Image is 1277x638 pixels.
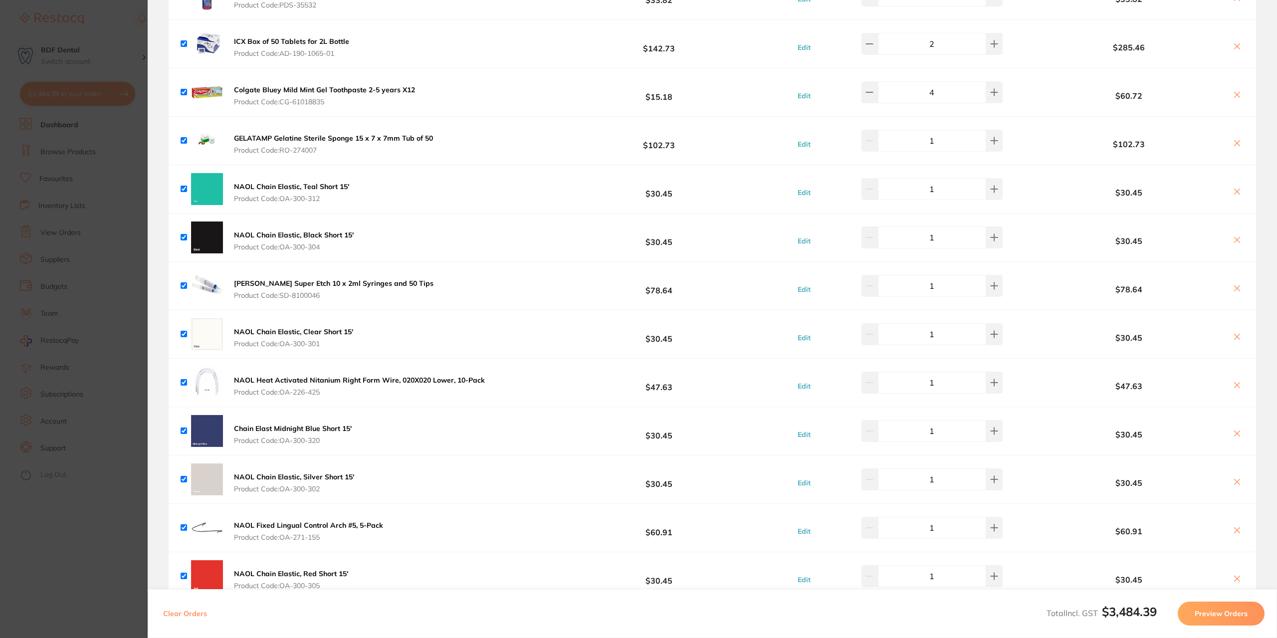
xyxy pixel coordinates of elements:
button: Edit [795,430,814,439]
img: bTI5MWlkbQ [191,221,223,253]
button: Edit [795,285,814,294]
img: dzd6eXliNg [191,125,223,157]
button: Edit [795,333,814,342]
b: $30.45 [1032,188,1226,197]
b: NAOL Chain Elastic, Black Short 15' [234,230,354,239]
img: cGdiN3g1aA [191,318,223,350]
button: GELATAMP Gelatine Sterile Sponge 15 x 7 x 7mm Tub of 50 Product Code:RO-274007 [231,134,436,155]
b: $47.63 [1032,382,1226,391]
button: Colgate Bluey Mild Mint Gel Toothpaste 2-5 years X12 Product Code:CG-61018835 [231,85,418,106]
img: MjdjcjJwaQ [191,415,223,447]
span: Total Incl. GST [1047,608,1157,618]
b: Chain Elast Midnight Blue Short 15' [234,424,352,433]
button: Edit [795,43,814,52]
span: Product Code: OA-300-305 [234,582,348,590]
b: $285.46 [1032,43,1226,52]
b: $30.45 [553,470,765,488]
b: $30.45 [1032,236,1226,245]
b: $30.45 [1032,478,1226,487]
b: $102.73 [553,131,765,150]
button: Preview Orders [1178,602,1265,626]
button: Chain Elast Midnight Blue Short 15' Product Code:OA-300-320 [231,424,355,445]
b: Colgate Bluey Mild Mint Gel Toothpaste 2-5 years X12 [234,85,415,94]
b: $78.64 [1032,285,1226,294]
b: NAOL Heat Activated Nitanium Right Form Wire, 020X020 Lower, 10-Pack [234,376,485,385]
b: [PERSON_NAME] Super Etch 10 x 2ml Syringes and 50 Tips [234,279,433,288]
span: Product Code: RO-274007 [234,146,433,154]
b: $142.73 [553,34,765,53]
b: $30.45 [553,325,765,343]
b: $3,484.39 [1102,604,1157,619]
img: OXQ5MnIybw [191,560,223,592]
img: bDZ3ZGxxZw [191,76,223,108]
button: NAOL Heat Activated Nitanium Right Form Wire, 020X020 Lower, 10-Pack Product Code:OA-226-425 [231,376,488,397]
img: dTd1aWo1cg [191,367,223,399]
button: NAOL Chain Elastic, Clear Short 15' Product Code:OA-300-301 [231,327,356,348]
b: NAOL Chain Elastic, Red Short 15' [234,569,348,578]
span: Product Code: OA-300-302 [234,485,354,493]
button: NAOL Chain Elastic, Teal Short 15' Product Code:OA-300-312 [231,182,352,203]
b: $30.45 [553,180,765,198]
span: Product Code: PDS-35532 [234,1,456,9]
b: GELATAMP Gelatine Sterile Sponge 15 x 7 x 7mm Tub of 50 [234,134,433,143]
button: NAOL Fixed Lingual Control Arch #5, 5-Pack Product Code:OA-271-155 [231,521,386,542]
button: Edit [795,382,814,391]
button: Clear Orders [160,602,210,626]
b: $47.63 [553,373,765,392]
b: $30.45 [1032,575,1226,584]
span: Product Code: CG-61018835 [234,98,415,106]
b: $60.91 [1032,527,1226,536]
span: Product Code: OA-271-155 [234,533,383,541]
span: Product Code: OA-226-425 [234,388,485,396]
button: NAOL Chain Elastic, Silver Short 15' Product Code:OA-300-302 [231,472,357,493]
button: Edit [795,140,814,149]
b: $30.45 [553,567,765,585]
b: NAOL Fixed Lingual Control Arch #5, 5-Pack [234,521,383,530]
b: NAOL Chain Elastic, Clear Short 15' [234,327,353,336]
b: $102.73 [1032,140,1226,149]
b: ICX Box of 50 Tablets for 2L Bottle [234,37,349,46]
img: dzJuNG4zaw [191,173,223,205]
b: NAOL Chain Elastic, Silver Short 15' [234,472,354,481]
button: Edit [795,236,814,245]
span: Product Code: OA-300-312 [234,195,349,203]
span: Product Code: SD-8100046 [234,291,433,299]
img: bWo5d2Y5cw [191,463,223,495]
b: $30.45 [553,228,765,246]
b: NAOL Chain Elastic, Teal Short 15' [234,182,349,191]
button: NAOL Chain Elastic, Black Short 15' Product Code:OA-300-304 [231,230,357,251]
img: dHFicXZsdw [191,512,223,544]
span: Product Code: OA-300-320 [234,436,352,444]
img: ODJsOGxlZA [191,28,223,60]
button: Edit [795,575,814,584]
b: $60.91 [553,518,765,537]
span: Product Code: OA-300-301 [234,340,353,348]
button: [PERSON_NAME] Super Etch 10 x 2ml Syringes and 50 Tips Product Code:SD-8100046 [231,279,436,300]
span: Product Code: OA-300-304 [234,243,354,251]
b: $78.64 [553,276,765,295]
b: $60.72 [1032,91,1226,100]
button: Edit [795,527,814,536]
img: OHZkaHNhaA [191,270,223,302]
b: $15.18 [553,83,765,101]
button: Edit [795,478,814,487]
b: $30.45 [553,422,765,440]
b: $30.45 [1032,430,1226,439]
button: NAOL Chain Elastic, Red Short 15' Product Code:OA-300-305 [231,569,351,590]
button: ICX Box of 50 Tablets for 2L Bottle Product Code:AD-190-1065-01 [231,37,352,58]
span: Product Code: AD-190-1065-01 [234,49,349,57]
button: Edit [795,188,814,197]
b: $30.45 [1032,333,1226,342]
button: Edit [795,91,814,100]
